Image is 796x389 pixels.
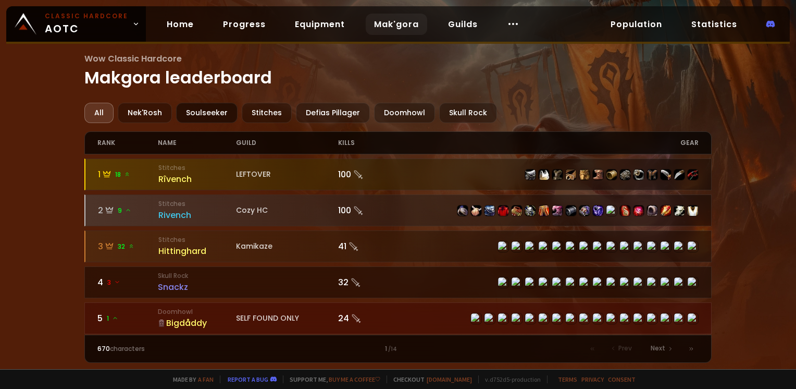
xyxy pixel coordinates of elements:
div: Cozy HC [236,205,338,216]
img: item-18842 [661,205,671,216]
img: item-6469 [688,169,698,180]
small: / 14 [388,345,397,354]
img: item-5107 [539,169,549,180]
span: v. d752d5 - production [478,375,541,383]
a: Equipment [287,14,353,35]
a: Progress [215,14,274,35]
small: Doomhowl [158,307,236,317]
img: item-5327 [579,169,590,180]
a: a fan [198,375,214,383]
div: 1 [248,344,549,354]
a: Terms [558,375,577,383]
a: Home [158,14,202,35]
img: item-22268 [620,205,630,216]
a: Consent [608,375,636,383]
img: item-5976 [688,205,698,216]
small: Stitches [158,163,237,173]
img: item-9812 [647,169,657,180]
img: item-19684 [552,205,563,216]
div: 32 [338,276,398,289]
a: Report a bug [228,375,268,383]
div: Doomhowl [374,103,435,123]
div: 24 [338,312,398,325]
span: 32 [118,242,134,251]
img: item-14113 [566,169,576,180]
div: characters [97,344,247,354]
div: gear [398,132,699,154]
img: item-14629 [566,205,576,216]
img: item-16801 [579,205,590,216]
img: item-22403 [471,205,481,216]
a: 118 StitchesRîvenchLEFTOVER100 item-1769item-5107item-3313item-14113item-5327item-11853item-14160... [84,159,711,190]
div: Kamikaze [236,241,338,252]
div: 1 [98,168,158,181]
div: 4 [97,276,157,289]
img: item-6504 [661,169,671,180]
div: 3 [98,240,158,253]
img: item-13956 [525,205,536,216]
div: kills [338,132,398,154]
small: Skull Rock [158,271,236,281]
div: 5 [97,312,157,325]
img: item-6448 [674,169,685,180]
small: Stitches [158,199,237,209]
span: 18 [115,170,130,179]
img: item-13938 [674,205,685,216]
span: Prev [618,344,632,353]
a: Guilds [440,14,486,35]
div: 100 [338,204,398,217]
a: Mak'gora [366,14,427,35]
span: 3 [107,278,120,287]
a: 332 StitchesHittinghardKamikaze41 item-15338item-10399item-4249item-4831item-6557item-15331item-1... [84,230,711,262]
a: Population [602,14,670,35]
a: [DOMAIN_NAME] [427,375,472,383]
div: Defias Pillager [296,103,370,123]
a: Classic HardcoreAOTC [6,6,146,42]
img: item-19682 [512,205,522,216]
img: item-14160 [606,169,617,180]
div: Rîvench [158,173,237,186]
div: rank [97,132,157,154]
div: Bigdåddy [158,317,236,330]
img: item-14331 [647,205,657,216]
h1: Makgora leaderboard [84,52,711,90]
div: Stitches [242,103,292,123]
span: Next [651,344,665,353]
img: item-10413 [620,169,630,180]
div: LEFTOVER [236,169,338,180]
img: item-16797 [484,205,495,216]
img: item-22267 [457,205,468,216]
img: item-11853 [593,169,603,180]
div: SELF FOUND ONLY [236,313,338,324]
small: Stitches [158,235,237,245]
div: 41 [338,240,398,253]
div: 2 [98,204,158,217]
div: 100 [338,168,398,181]
a: 51DoomhowlBigdåddySELF FOUND ONLY24 item-10588item-13088item-10774item-4119item-13117item-15157it... [84,302,711,334]
img: item-2575 [498,205,508,216]
img: item-5351 [633,169,644,180]
span: Made by [167,375,214,383]
span: 1 [107,314,118,323]
span: Checkout [387,375,472,383]
div: Hittinghard [158,245,237,258]
div: Nek'Rosh [118,103,172,123]
a: Buy me a coffee [329,375,380,383]
a: Privacy [581,375,604,383]
div: Rivench [158,209,237,222]
div: name [158,132,236,154]
a: 29StitchesRivenchCozy HC100 item-22267item-22403item-16797item-2575item-19682item-13956item-19683... [84,194,711,226]
span: Wow Classic Hardcore [84,52,711,65]
span: Support me, [283,375,380,383]
div: Soulseeker [176,103,238,123]
img: item-20036 [633,205,644,216]
span: AOTC [45,11,128,37]
a: 43 Skull RockSnackz32 item-10502item-12047item-14182item-9791item-6611item-9797item-6612item-6613... [84,266,711,298]
small: Classic Hardcore [45,11,128,21]
img: item-3313 [552,169,563,180]
span: 670 [97,344,110,353]
div: Snackz [158,281,236,294]
a: Statistics [683,14,745,35]
span: 9 [118,206,131,215]
div: All [84,103,114,123]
